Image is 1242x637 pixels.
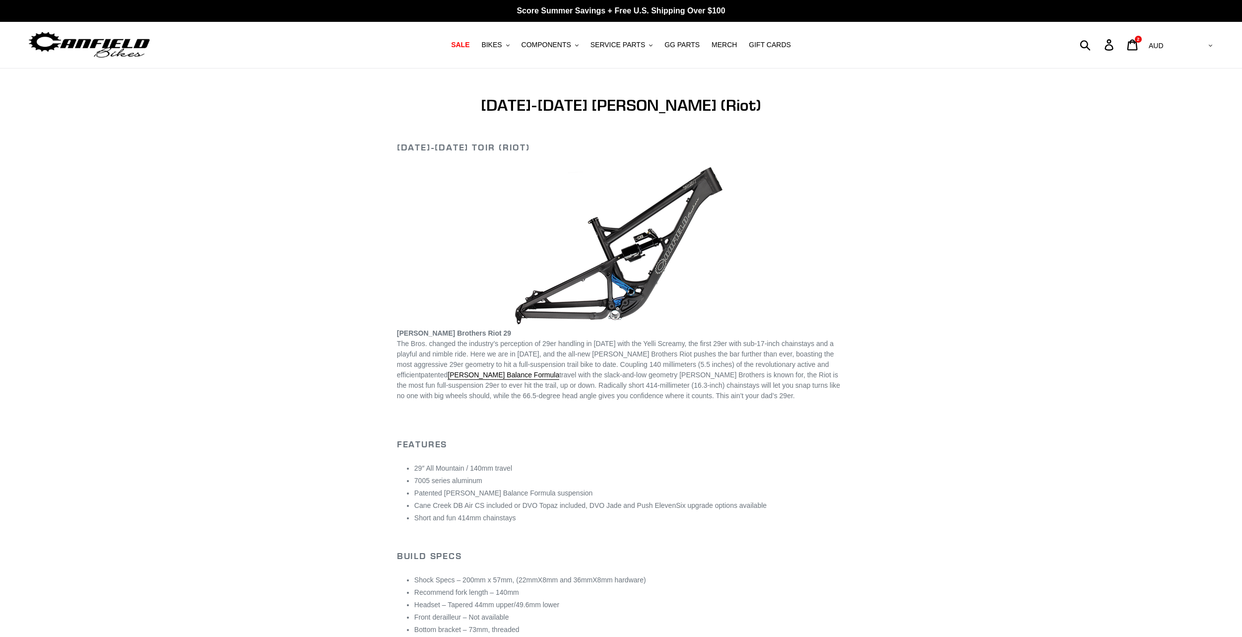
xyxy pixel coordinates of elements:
a: [PERSON_NAME] Balance Formula [448,371,559,380]
span: GIFT CARDS [749,41,791,49]
button: BIKES [476,38,514,52]
span: SALE [451,41,469,49]
h1: [DATE]-[DATE] [PERSON_NAME] (Riot) [397,96,845,115]
span: 2 [1137,37,1139,42]
a: GG PARTS [659,38,705,52]
li: Front derailleur – Not available [414,612,845,623]
li: Headset – Tapered 44mm upper/49.6mm lower [414,600,845,610]
li: Recommend fork length – 140mm [414,587,845,598]
h2: [DATE]-[DATE] Toir (Riot) [397,142,845,153]
span: travel with the slack-and-low geometry [PERSON_NAME] Brothers is known for, the Riot is the most ... [397,371,840,400]
span: COMPONENTS [522,41,571,49]
a: GIFT CARDS [744,38,796,52]
li: Shock Specs – 200mm x 57mm, (22mmX8mm and 36mmX8mm hardware) [414,575,845,585]
a: SALE [446,38,474,52]
li: Patented [PERSON_NAME] Balance Formula suspension [414,488,845,498]
li: Short and fun 414mm chainstays [414,513,845,523]
input: Search [1085,34,1111,56]
a: MERCH [707,38,742,52]
button: SERVICE PARTS [586,38,657,52]
li: Cane Creek DB Air CS included or DVO Topaz included, DVO Jade and Push ElevenSix upgrade options ... [414,500,845,511]
button: COMPONENTS [517,38,584,52]
span: GG PARTS [664,41,700,49]
li: 29″ All Mountain / 140mm travel [414,463,845,474]
img: Canfield Bikes [27,29,151,61]
h2: BUILD SPECS [397,551,845,562]
span: BIKES [481,41,502,49]
b: [PERSON_NAME] Brothers Riot 29 [397,329,511,337]
span: SERVICE PARTS [590,41,645,49]
span: The Bros. changed the industry’s perception of 29er handling in [DATE] with the Yelli Screamy, th... [397,340,834,379]
li: Bottom bracket – 73mm, threaded [414,625,845,635]
h2: FEATURES [397,439,845,450]
span: MERCH [712,41,737,49]
li: 7005 series aluminum [414,476,845,486]
a: 2 [1121,34,1145,56]
span: patented [421,371,559,380]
